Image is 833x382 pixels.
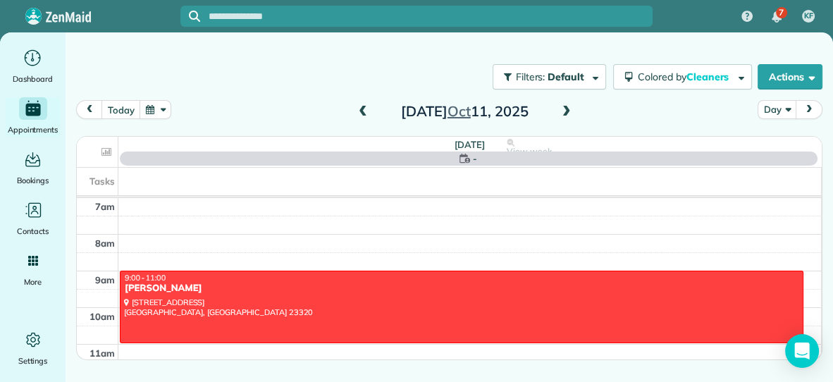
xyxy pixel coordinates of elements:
[101,100,140,119] button: today
[24,275,42,289] span: More
[6,148,60,187] a: Bookings
[76,100,103,119] button: prev
[95,201,115,212] span: 7am
[762,1,791,32] div: 7 unread notifications
[686,70,732,83] span: Cleaners
[638,70,734,83] span: Colored by
[486,64,606,90] a: Filters: Default
[17,173,49,187] span: Bookings
[804,11,813,22] span: KF
[613,64,752,90] button: Colored byCleaners
[6,47,60,86] a: Dashboard
[448,102,471,120] span: Oct
[90,311,115,322] span: 10am
[95,274,115,285] span: 9am
[516,70,545,83] span: Filters:
[90,347,115,359] span: 11am
[6,328,60,368] a: Settings
[6,97,60,137] a: Appointments
[455,139,485,150] span: [DATE]
[507,146,552,157] span: View week
[785,334,819,368] div: Open Intercom Messenger
[796,100,822,119] button: next
[189,11,200,22] svg: Focus search
[90,175,115,187] span: Tasks
[8,123,58,137] span: Appointments
[548,70,585,83] span: Default
[124,283,799,295] div: [PERSON_NAME]
[6,199,60,238] a: Contacts
[180,11,200,22] button: Focus search
[493,64,606,90] button: Filters: Default
[473,152,477,166] span: -
[13,72,53,86] span: Dashboard
[758,100,796,119] button: Day
[95,238,115,249] span: 8am
[376,104,553,119] h2: [DATE] 11, 2025
[17,224,49,238] span: Contacts
[125,273,166,283] span: 9:00 - 11:00
[779,7,784,18] span: 7
[758,64,822,90] button: Actions
[18,354,48,368] span: Settings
